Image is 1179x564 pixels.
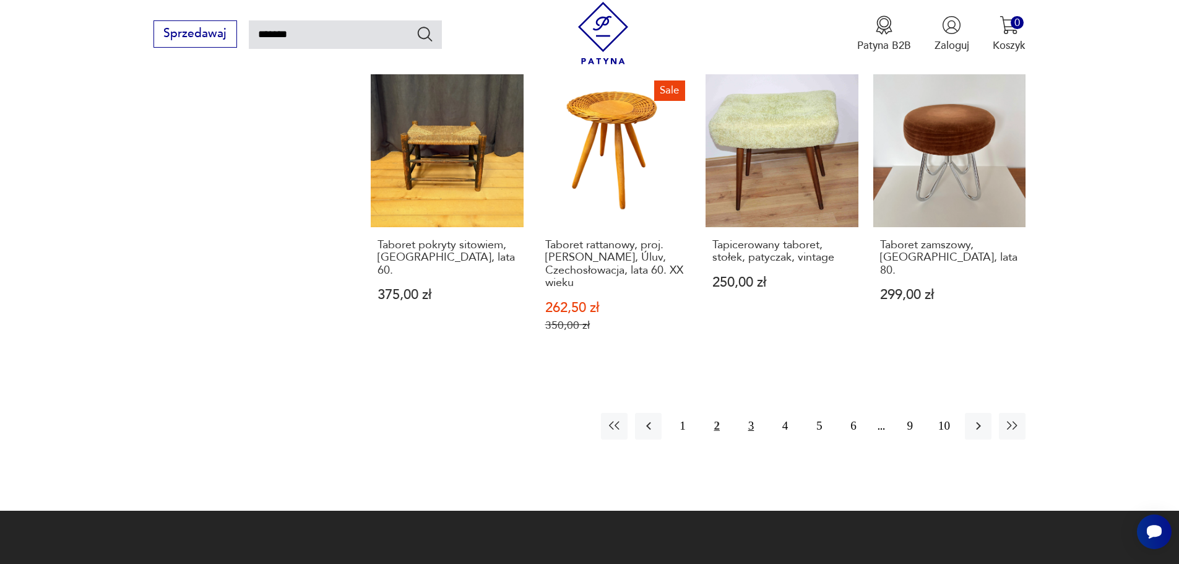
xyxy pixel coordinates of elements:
[378,239,517,277] h3: Taboret pokryty sitowiem, [GEOGRAPHIC_DATA], lata 60.
[875,15,894,35] img: Ikona medalu
[416,25,434,43] button: Szukaj
[880,289,1019,302] p: 299,00 zł
[153,30,237,40] a: Sprzedawaj
[1000,15,1019,35] img: Ikona koszyka
[712,276,852,289] p: 250,00 zł
[840,413,866,440] button: 6
[572,2,634,64] img: Patyna - sklep z meblami i dekoracjami vintage
[935,38,969,53] p: Zaloguj
[857,38,911,53] p: Patyna B2B
[545,319,685,332] p: 350,00 zł
[873,74,1026,361] a: Taboret zamszowy, Niemcy, lata 80.Taboret zamszowy, [GEOGRAPHIC_DATA], lata 80.299,00 zł
[378,289,517,302] p: 375,00 zł
[806,413,832,440] button: 5
[538,74,691,361] a: SaleTaboret rattanowy, proj. J. Kalous, Úluv, Czechosłowacja, lata 60. XX wiekuTaboret rattanowy,...
[153,20,237,48] button: Sprzedawaj
[993,15,1026,53] button: 0Koszyk
[545,302,685,315] p: 262,50 zł
[935,15,969,53] button: Zaloguj
[712,239,852,264] h3: Tapicerowany taboret, stołek, patyczak, vintage
[857,15,911,53] a: Ikona medaluPatyna B2B
[993,38,1026,53] p: Koszyk
[897,413,923,440] button: 9
[738,413,764,440] button: 3
[704,413,730,440] button: 2
[706,74,858,361] a: Tapicerowany taboret, stołek, patyczak, vintageTapicerowany taboret, stołek, patyczak, vintage250...
[1011,16,1024,29] div: 0
[669,413,696,440] button: 1
[931,413,957,440] button: 10
[942,15,961,35] img: Ikonka użytkownika
[1137,514,1172,549] iframe: Smartsupp widget button
[545,239,685,290] h3: Taboret rattanowy, proj. [PERSON_NAME], Úluv, Czechosłowacja, lata 60. XX wieku
[880,239,1019,277] h3: Taboret zamszowy, [GEOGRAPHIC_DATA], lata 80.
[371,74,524,361] a: Taboret pokryty sitowiem, Holandia, lata 60.Taboret pokryty sitowiem, [GEOGRAPHIC_DATA], lata 60....
[857,15,911,53] button: Patyna B2B
[772,413,798,440] button: 4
